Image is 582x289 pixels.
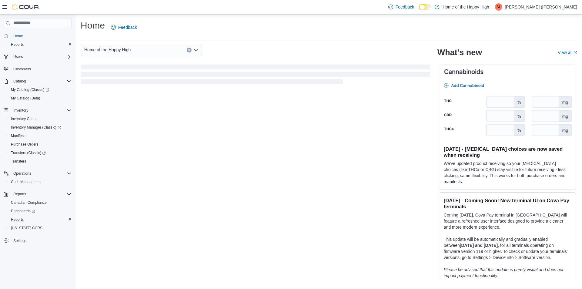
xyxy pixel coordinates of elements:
[8,199,72,206] span: Canadian Compliance
[8,115,39,123] a: Inventory Count
[81,19,105,32] h1: Home
[12,4,39,10] img: Cova
[6,132,74,140] button: Manifests
[1,169,74,178] button: Operations
[443,3,489,11] p: Home of the Happy High
[11,96,40,101] span: My Catalog (Beta)
[8,207,72,215] span: Dashboards
[6,123,74,132] a: Inventory Manager (Classic)
[497,3,501,11] span: SL
[11,133,26,138] span: Manifests
[11,42,24,47] span: Reports
[396,4,414,10] span: Feedback
[8,132,72,139] span: Manifests
[8,124,63,131] a: Inventory Manager (Classic)
[386,1,416,13] a: Feedback
[11,32,72,40] span: Home
[118,24,137,30] span: Feedback
[460,243,498,248] strong: [DATE] and [DATE]
[1,106,74,115] button: Inventory
[11,53,25,60] button: Users
[8,149,72,156] span: Transfers (Classic)
[558,50,577,55] a: View allExternal link
[8,124,72,131] span: Inventory Manager (Classic)
[1,52,74,61] button: Users
[13,54,23,59] span: Users
[11,190,72,198] span: Reports
[11,217,24,222] span: Reports
[8,158,28,165] a: Transfers
[6,86,74,94] a: My Catalog (Classic)
[6,149,74,157] a: Transfers (Classic)
[6,157,74,166] button: Transfers
[8,207,38,215] a: Dashboards
[8,199,49,206] a: Canadian Compliance
[419,4,432,10] input: Dark Mode
[8,41,72,48] span: Reports
[6,224,74,232] button: [US_STATE] CCRS
[109,21,139,33] a: Feedback
[13,79,26,84] span: Catalog
[444,160,571,185] p: We've updated product receiving so your [MEDICAL_DATA] choices (like THCa or CBG) stay visible fo...
[8,86,52,93] a: My Catalog (Classic)
[11,180,42,184] span: Cash Management
[6,40,74,49] button: Reports
[6,94,74,102] button: My Catalog (Beta)
[444,267,564,278] em: Please be advised that this update is purely visual and does not impact payment functionality.
[13,192,26,197] span: Reports
[13,108,28,113] span: Inventory
[1,236,74,245] button: Settings
[8,132,29,139] a: Manifests
[11,170,72,177] span: Operations
[8,95,43,102] a: My Catalog (Beta)
[11,200,47,205] span: Canadian Compliance
[1,190,74,198] button: Reports
[193,48,198,52] button: Open list of options
[11,170,34,177] button: Operations
[492,3,493,11] p: |
[187,48,192,52] button: Clear input
[8,158,72,165] span: Transfers
[6,178,74,186] button: Cash Management
[13,171,31,176] span: Operations
[81,66,430,85] span: Loading
[1,77,74,86] button: Catalog
[11,78,72,85] span: Catalog
[8,41,26,48] a: Reports
[6,140,74,149] button: Purchase Orders
[11,150,46,155] span: Transfers (Classic)
[11,142,38,147] span: Purchase Orders
[11,237,29,244] a: Settings
[8,95,72,102] span: My Catalog (Beta)
[574,51,577,55] svg: External link
[444,212,571,230] p: Coming [DATE], Cova Pay terminal in [GEOGRAPHIC_DATA] will feature a refreshed user interface des...
[8,178,44,186] a: Cash Management
[11,66,33,73] a: Customers
[6,115,74,123] button: Inventory Count
[6,215,74,224] button: Reports
[11,125,61,130] span: Inventory Manager (Classic)
[444,236,571,260] p: This update will be automatically and gradually enabled between , for all terminals operating on ...
[505,3,577,11] p: [PERSON_NAME] ([PERSON_NAME]
[8,86,72,93] span: My Catalog (Classic)
[11,237,72,244] span: Settings
[11,32,25,40] a: Home
[4,29,72,261] nav: Complex example
[1,65,74,73] button: Customers
[8,141,41,148] a: Purchase Orders
[419,10,419,11] span: Dark Mode
[11,190,28,198] button: Reports
[6,207,74,215] a: Dashboards
[8,216,72,223] span: Reports
[11,65,72,73] span: Customers
[444,197,571,210] h3: [DATE] - Coming Soon! New terminal UI on Cova Pay terminals
[1,32,74,40] button: Home
[11,159,26,164] span: Transfers
[11,209,35,213] span: Dashboards
[8,216,26,223] a: Reports
[11,87,49,92] span: My Catalog (Classic)
[11,116,37,121] span: Inventory Count
[11,107,72,114] span: Inventory
[11,107,31,114] button: Inventory
[8,224,45,232] a: [US_STATE] CCRS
